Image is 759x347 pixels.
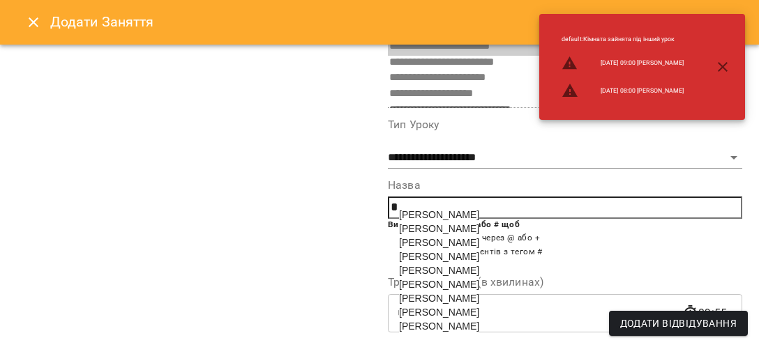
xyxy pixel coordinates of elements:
[399,265,479,276] span: [PERSON_NAME]
[416,245,742,259] li: Додати всіх клієнтів з тегом #
[399,209,479,220] span: [PERSON_NAME]
[399,279,479,290] span: [PERSON_NAME]
[399,223,479,234] span: [PERSON_NAME]
[399,293,479,304] span: [PERSON_NAME]
[50,11,742,33] h6: Додати Заняття
[550,77,695,105] li: [DATE] 08:00 [PERSON_NAME]
[388,277,742,288] label: Тривалість уроку(в хвилинах)
[399,251,479,262] span: [PERSON_NAME]
[388,180,742,191] label: Назва
[399,307,479,318] span: [PERSON_NAME]
[550,29,695,49] li: default : Кімната зайнята під інший урок
[416,231,742,245] li: Додати клієнта через @ або +
[399,237,479,248] span: [PERSON_NAME]
[388,219,520,229] b: Використовуйте @ + або # щоб
[388,119,742,130] label: Тип Уроку
[609,311,748,336] button: Додати Відвідування
[399,321,479,332] span: [PERSON_NAME]
[550,49,695,77] li: [DATE] 09:00 [PERSON_NAME]
[620,315,737,332] span: Додати Відвідування
[17,6,50,39] button: Close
